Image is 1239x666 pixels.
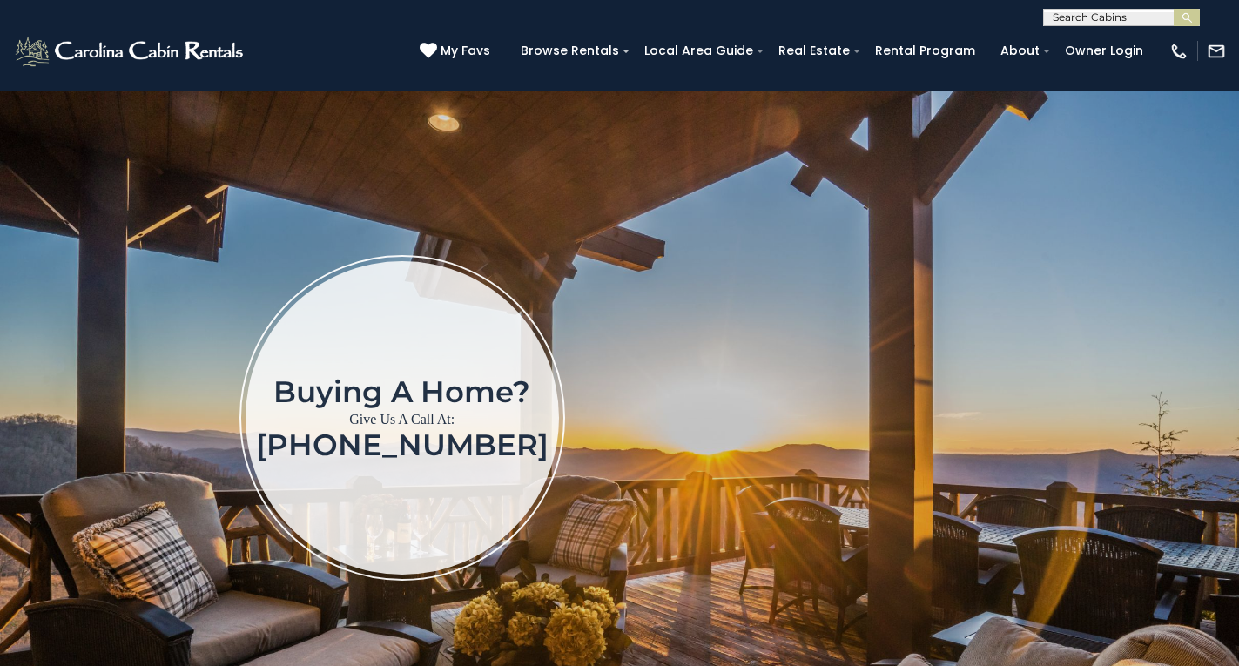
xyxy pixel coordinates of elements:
[1169,42,1188,61] img: phone-regular-white.png
[256,376,549,407] h1: Buying a home?
[256,407,549,432] p: Give Us A Call At:
[778,183,1214,652] iframe: New Contact Form
[13,34,248,69] img: White-1-2.png
[636,37,762,64] a: Local Area Guide
[992,37,1048,64] a: About
[866,37,984,64] a: Rental Program
[420,42,495,61] a: My Favs
[441,42,490,60] span: My Favs
[770,37,859,64] a: Real Estate
[1207,42,1226,61] img: mail-regular-white.png
[512,37,628,64] a: Browse Rentals
[1056,37,1152,64] a: Owner Login
[256,427,549,463] a: [PHONE_NUMBER]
